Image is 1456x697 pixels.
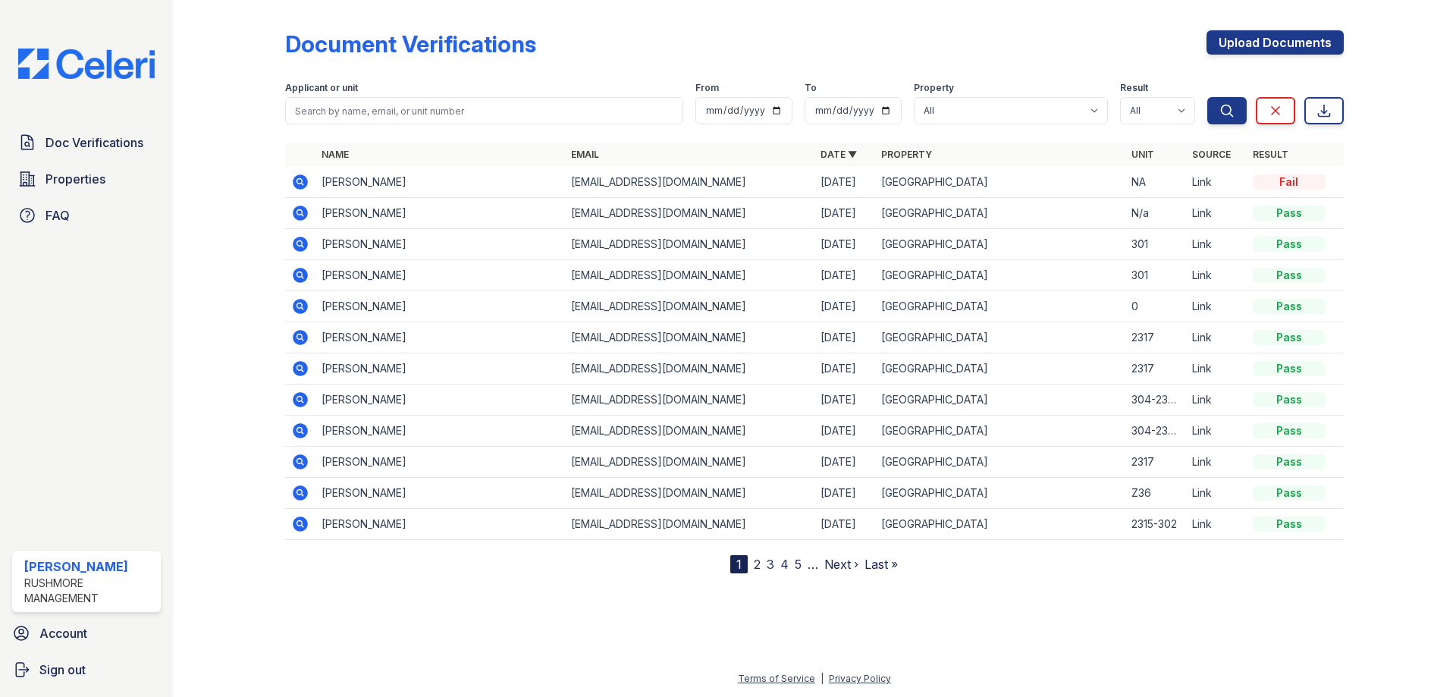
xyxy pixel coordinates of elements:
div: Pass [1253,516,1326,532]
div: Pass [1253,454,1326,469]
div: Pass [1253,330,1326,345]
td: [GEOGRAPHIC_DATA] [875,229,1125,260]
div: Pass [1253,392,1326,407]
td: 304-2305 [1125,385,1186,416]
td: [EMAIL_ADDRESS][DOMAIN_NAME] [565,416,814,447]
span: … [808,555,818,573]
td: [PERSON_NAME] [315,229,565,260]
div: Pass [1253,361,1326,376]
td: 2317 [1125,447,1186,478]
td: 0 [1125,291,1186,322]
td: [PERSON_NAME] [315,198,565,229]
a: Account [6,618,167,648]
td: Link [1186,291,1247,322]
td: [DATE] [814,198,875,229]
a: Source [1192,149,1231,160]
td: Link [1186,416,1247,447]
td: [DATE] [814,353,875,385]
td: NA [1125,167,1186,198]
td: [EMAIL_ADDRESS][DOMAIN_NAME] [565,447,814,478]
div: Pass [1253,485,1326,501]
a: Last » [864,557,898,572]
td: Link [1186,198,1247,229]
div: Pass [1253,268,1326,283]
a: 4 [780,557,789,572]
label: Result [1120,82,1148,94]
td: Link [1186,509,1247,540]
td: [DATE] [814,385,875,416]
div: Rushmore Management [24,576,155,606]
td: [EMAIL_ADDRESS][DOMAIN_NAME] [565,509,814,540]
td: [DATE] [814,291,875,322]
td: [PERSON_NAME] [315,509,565,540]
td: Link [1186,478,1247,509]
a: Sign out [6,655,167,685]
div: Document Verifications [285,30,536,58]
td: [GEOGRAPHIC_DATA] [875,416,1125,447]
td: Link [1186,322,1247,353]
td: Link [1186,260,1247,291]
div: 1 [730,555,748,573]
label: Applicant or unit [285,82,358,94]
a: 3 [767,557,774,572]
td: [GEOGRAPHIC_DATA] [875,291,1125,322]
td: N/a [1125,198,1186,229]
div: Pass [1253,206,1326,221]
td: [PERSON_NAME] [315,447,565,478]
td: [EMAIL_ADDRESS][DOMAIN_NAME] [565,167,814,198]
td: [PERSON_NAME] [315,167,565,198]
a: Terms of Service [738,673,815,684]
td: [GEOGRAPHIC_DATA] [875,260,1125,291]
span: Properties [45,170,105,188]
div: Pass [1253,423,1326,438]
td: [PERSON_NAME] [315,260,565,291]
td: [DATE] [814,167,875,198]
td: Link [1186,447,1247,478]
td: 2315-302 [1125,509,1186,540]
td: [PERSON_NAME] [315,478,565,509]
a: Result [1253,149,1288,160]
td: [EMAIL_ADDRESS][DOMAIN_NAME] [565,478,814,509]
a: Properties [12,164,161,194]
div: Pass [1253,237,1326,252]
span: Account [39,624,87,642]
a: Doc Verifications [12,127,161,158]
a: Upload Documents [1207,30,1344,55]
a: Email [571,149,599,160]
td: [GEOGRAPHIC_DATA] [875,447,1125,478]
div: [PERSON_NAME] [24,557,155,576]
td: Link [1186,385,1247,416]
a: Property [881,149,932,160]
td: [DATE] [814,478,875,509]
td: 2317 [1125,322,1186,353]
td: [EMAIL_ADDRESS][DOMAIN_NAME] [565,353,814,385]
td: [GEOGRAPHIC_DATA] [875,198,1125,229]
a: Privacy Policy [829,673,891,684]
label: To [805,82,817,94]
a: 2 [754,557,761,572]
td: [GEOGRAPHIC_DATA] [875,353,1125,385]
td: [PERSON_NAME] [315,385,565,416]
td: 304-2305 [1125,416,1186,447]
td: [EMAIL_ADDRESS][DOMAIN_NAME] [565,198,814,229]
td: [GEOGRAPHIC_DATA] [875,385,1125,416]
span: FAQ [45,206,70,224]
td: 301 [1125,260,1186,291]
td: [PERSON_NAME] [315,322,565,353]
td: [EMAIL_ADDRESS][DOMAIN_NAME] [565,260,814,291]
span: Doc Verifications [45,133,143,152]
input: Search by name, email, or unit number [285,97,683,124]
td: Link [1186,167,1247,198]
td: [DATE] [814,447,875,478]
td: [DATE] [814,260,875,291]
td: Link [1186,229,1247,260]
div: | [821,673,824,684]
td: [GEOGRAPHIC_DATA] [875,167,1125,198]
td: [GEOGRAPHIC_DATA] [875,322,1125,353]
td: Link [1186,353,1247,385]
a: Unit [1131,149,1154,160]
td: [EMAIL_ADDRESS][DOMAIN_NAME] [565,385,814,416]
a: Name [322,149,349,160]
td: 2317 [1125,353,1186,385]
td: [GEOGRAPHIC_DATA] [875,478,1125,509]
